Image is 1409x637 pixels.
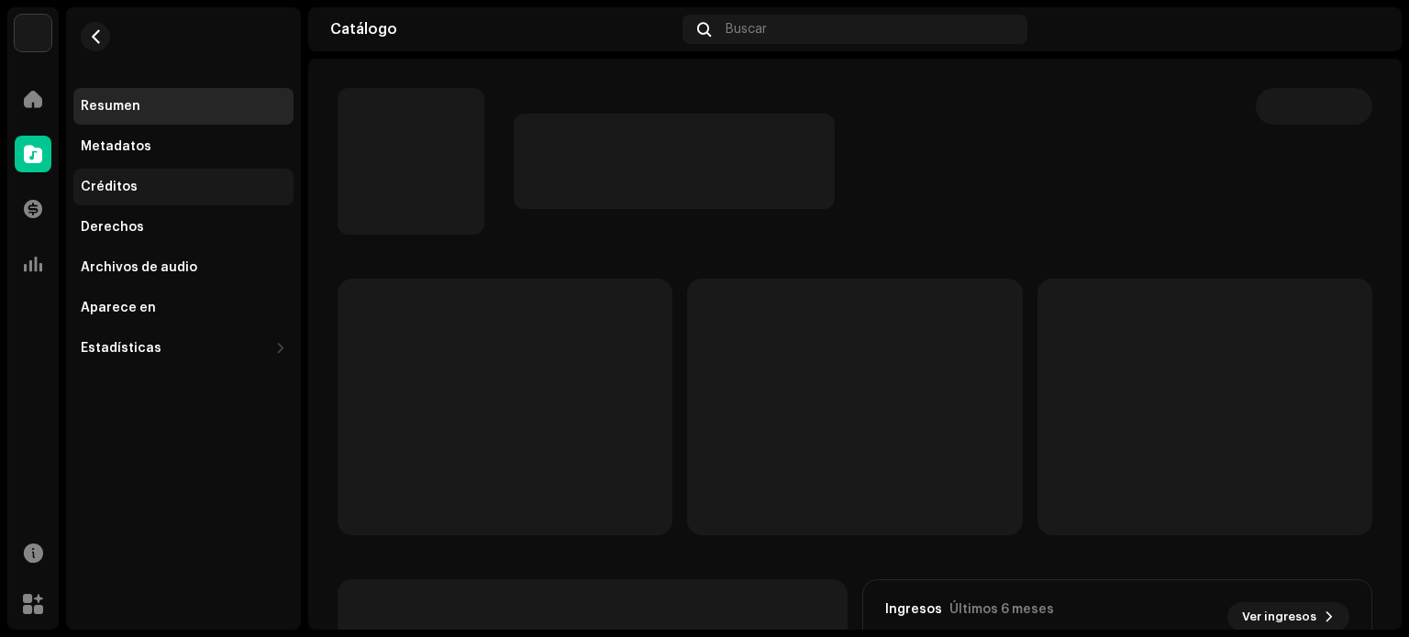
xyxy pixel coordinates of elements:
[73,88,294,125] re-m-nav-item: Resumen
[330,22,675,37] div: Catálogo
[81,260,197,275] div: Archivos de audio
[81,139,151,154] div: Metadatos
[81,180,138,194] div: Créditos
[1242,599,1316,635] span: Ver ingresos
[73,249,294,286] re-m-nav-item: Archivos de audio
[949,602,1054,617] div: Últimos 6 meses
[15,15,51,51] img: 4d5a508c-c80f-4d99-b7fb-82554657661d
[81,301,156,315] div: Aparece en
[73,330,294,367] re-m-nav-dropdown: Estadísticas
[1227,602,1349,632] button: Ver ingresos
[81,341,161,356] div: Estadísticas
[81,99,140,114] div: Resumen
[73,209,294,246] re-m-nav-item: Derechos
[73,169,294,205] re-m-nav-item: Créditos
[726,22,767,37] span: Buscar
[73,290,294,326] re-m-nav-item: Aparece en
[885,602,942,617] div: Ingresos
[1350,15,1380,44] img: d3c4e784-384d-4b19-9f57-778a8118f713
[73,128,294,165] re-m-nav-item: Metadatos
[81,220,144,235] div: Derechos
